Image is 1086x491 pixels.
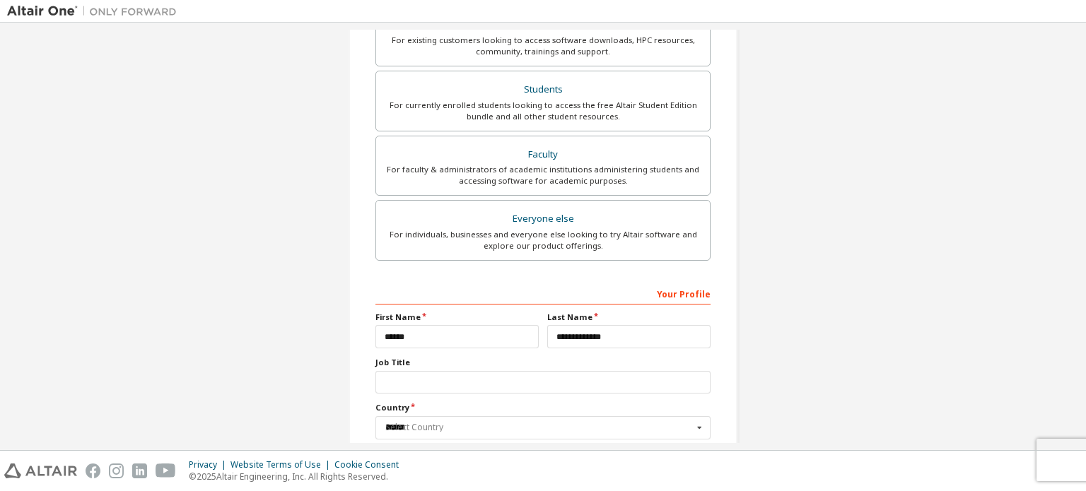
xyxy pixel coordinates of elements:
div: Faculty [385,145,701,165]
div: Select Country [385,423,693,432]
div: Everyone else [385,209,701,229]
img: facebook.svg [86,463,100,478]
div: For existing customers looking to access software downloads, HPC resources, community, trainings ... [385,35,701,57]
label: First Name [375,312,539,323]
img: youtube.svg [156,463,176,478]
img: altair_logo.svg [4,463,77,478]
label: Last Name [547,312,711,323]
div: For currently enrolled students looking to access the free Altair Student Edition bundle and all ... [385,100,701,122]
div: Your Profile [375,282,711,304]
label: Country [375,402,711,413]
div: Cookie Consent [334,459,407,471]
img: instagram.svg [109,463,124,478]
img: linkedin.svg [132,463,147,478]
div: For individuals, businesses and everyone else looking to try Altair software and explore our prod... [385,229,701,252]
div: Students [385,80,701,100]
img: Altair One [7,4,184,18]
div: For faculty & administrators of academic institutions administering students and accessing softwa... [385,164,701,187]
label: Job Title [375,357,711,368]
div: Privacy [189,459,230,471]
p: © 2025 Altair Engineering, Inc. All Rights Reserved. [189,471,407,483]
div: Website Terms of Use [230,459,334,471]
